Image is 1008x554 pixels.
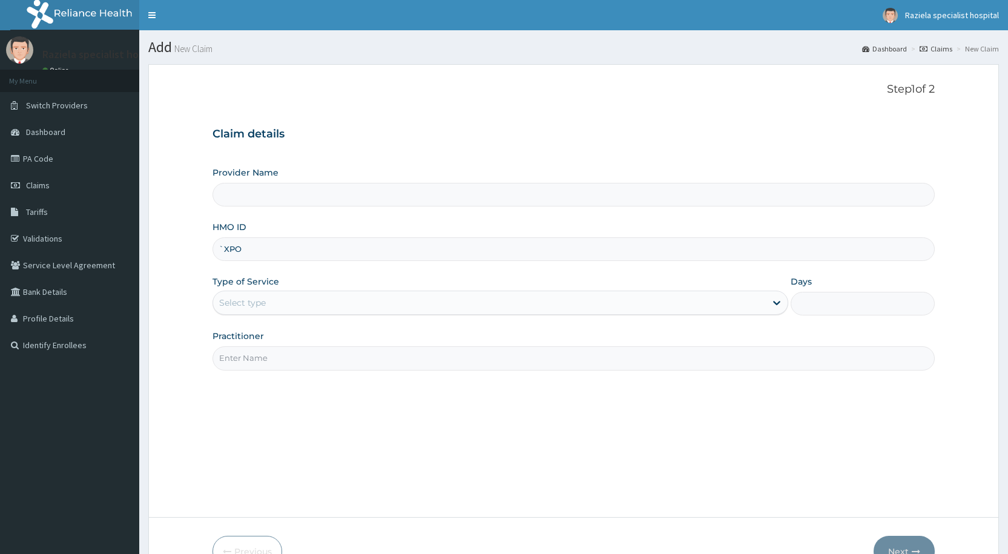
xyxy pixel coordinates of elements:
[26,206,48,217] span: Tariffs
[172,44,212,53] small: New Claim
[920,44,952,54] a: Claims
[148,39,999,55] h1: Add
[212,128,935,141] h3: Claim details
[212,237,935,261] input: Enter HMO ID
[862,44,907,54] a: Dashboard
[212,275,279,288] label: Type of Service
[883,8,898,23] img: User Image
[26,100,88,111] span: Switch Providers
[6,36,33,64] img: User Image
[212,330,264,342] label: Practitioner
[905,10,999,21] span: Raziela specialist hospital
[26,180,50,191] span: Claims
[212,346,935,370] input: Enter Name
[212,221,246,233] label: HMO ID
[954,44,999,54] li: New Claim
[212,167,278,179] label: Provider Name
[42,66,71,74] a: Online
[219,297,266,309] div: Select type
[212,83,935,96] p: Step 1 of 2
[26,127,65,137] span: Dashboard
[791,275,812,288] label: Days
[42,49,165,60] p: Raziela specialist hospital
